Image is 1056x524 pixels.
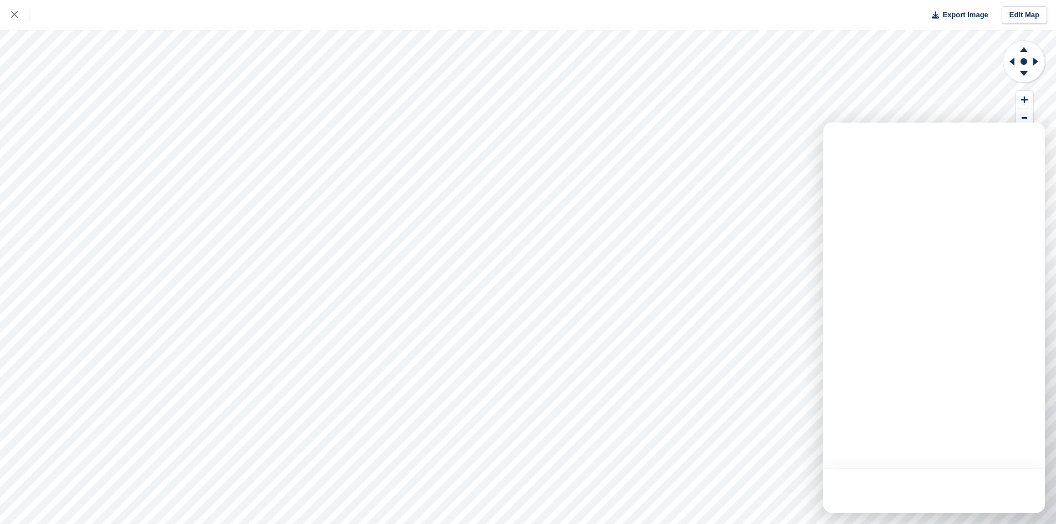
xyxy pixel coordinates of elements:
button: Zoom In [1016,91,1033,109]
button: Zoom Out [1016,109,1033,128]
span: Export Image [942,9,988,21]
a: Edit Map [1002,6,1047,24]
iframe: Intercom live chat [823,123,1045,513]
button: Export Image [925,6,988,24]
